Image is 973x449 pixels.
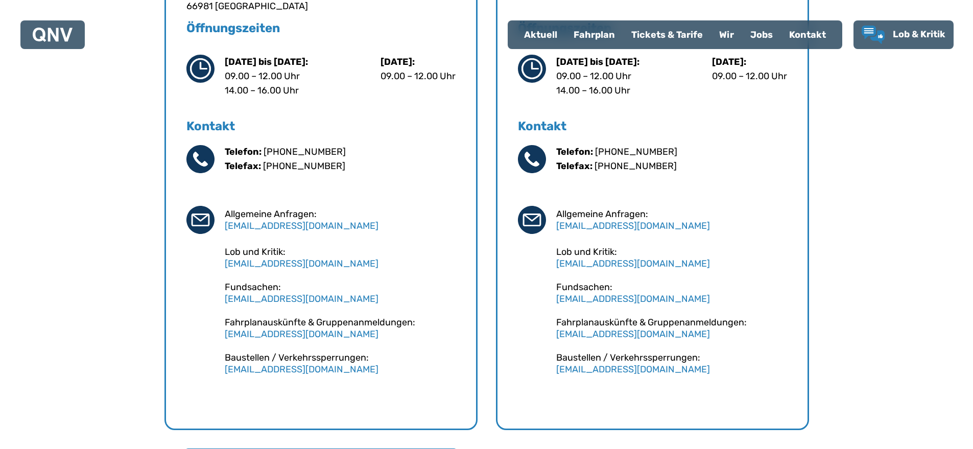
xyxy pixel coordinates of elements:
[225,328,378,340] a: [EMAIL_ADDRESS][DOMAIN_NAME]
[518,118,787,134] h5: Kontakt
[186,118,456,134] h5: Kontakt
[556,258,710,269] a: [EMAIL_ADDRESS][DOMAIN_NAME]
[565,21,623,48] a: Fahrplan
[712,69,787,83] p: 09.00 – 12.00 Uhr
[595,160,677,172] a: [PHONE_NUMBER]
[225,55,308,69] p: [DATE] bis [DATE]:
[263,160,345,172] a: [PHONE_NUMBER]
[711,21,742,48] a: Wir
[381,69,456,83] p: 09.00 – 12.00 Uhr
[518,20,787,36] h5: Öffnungszeiten
[264,146,346,157] a: [PHONE_NUMBER]
[712,55,787,69] p: [DATE]:
[225,208,456,231] div: Allgemeine Anfragen:
[862,26,945,44] a: Lob & Kritik
[225,352,456,375] div: Baustellen / Verkehrssperrungen:
[225,293,378,304] a: [EMAIL_ADDRESS][DOMAIN_NAME]
[225,258,378,269] a: [EMAIL_ADDRESS][DOMAIN_NAME]
[556,220,710,231] a: [EMAIL_ADDRESS][DOMAIN_NAME]
[556,328,710,340] a: [EMAIL_ADDRESS][DOMAIN_NAME]
[556,246,787,269] div: Lob und Kritik:
[556,317,787,340] div: Fahrplanauskünfte & Gruppenanmeldungen:
[516,21,565,48] a: Aktuell
[781,21,834,48] a: Kontakt
[556,281,787,304] div: Fundsachen:
[33,25,73,45] a: QNV Logo
[225,146,262,157] b: Telefon:
[556,55,639,69] p: [DATE] bis [DATE]:
[225,69,308,98] p: 09.00 – 12.00 Uhr 14.00 – 16.00 Uhr
[186,20,456,36] h5: Öffnungszeiten
[225,246,456,269] div: Lob und Kritik:
[225,160,261,172] b: Telefax:
[556,364,710,375] a: [EMAIL_ADDRESS][DOMAIN_NAME]
[556,352,787,375] div: Baustellen / Verkehrssperrungen:
[33,28,73,42] img: QNV Logo
[623,21,711,48] a: Tickets & Tarife
[556,160,592,172] b: Telefax:
[225,281,456,304] div: Fundsachen:
[556,208,787,231] div: Allgemeine Anfragen:
[556,293,710,304] a: [EMAIL_ADDRESS][DOMAIN_NAME]
[225,317,456,340] div: Fahrplanauskünfte & Gruppenanmeldungen:
[556,69,639,98] p: 09.00 – 12.00 Uhr 14.00 – 16.00 Uhr
[381,55,456,69] p: [DATE]:
[225,220,378,231] a: [EMAIL_ADDRESS][DOMAIN_NAME]
[225,364,378,375] a: [EMAIL_ADDRESS][DOMAIN_NAME]
[742,21,781,48] a: Jobs
[595,146,677,157] a: [PHONE_NUMBER]
[556,146,593,157] b: Telefon:
[893,29,945,40] span: Lob & Kritik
